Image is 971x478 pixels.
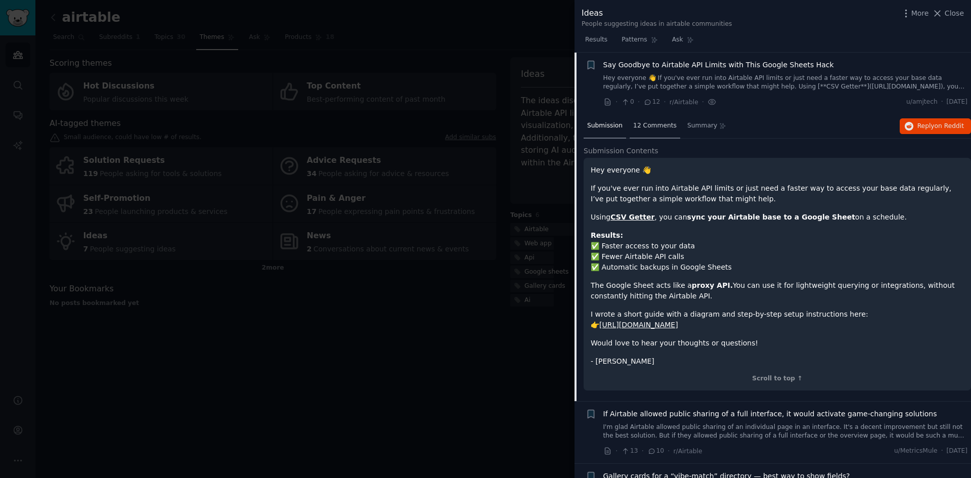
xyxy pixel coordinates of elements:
[687,121,717,131] span: Summary
[582,32,611,53] a: Results
[642,446,644,456] span: ·
[945,8,964,19] span: Close
[906,98,938,107] span: u/amjtech
[599,321,678,329] a: [URL][DOMAIN_NAME]
[591,356,964,367] p: - [PERSON_NAME]
[664,97,666,107] span: ·
[585,35,607,45] span: Results
[941,447,943,456] span: ·
[603,74,968,92] a: Hey everyone 👋 If you've ever run into Airtable API limits or just need a faster way to access yo...
[603,409,937,419] a: If Airtable allowed public sharing of a full interface, it would activate game-changing solutions
[615,446,617,456] span: ·
[591,230,964,273] p: ✅ Faster access to your data ✅ Fewer Airtable API calls ✅ Automatic backups in Google Sheets
[935,122,964,129] span: on Reddit
[692,281,733,289] strong: proxy API.
[621,447,638,456] span: 13
[591,280,964,301] p: The Google Sheet acts like a You can use it for lightweight querying or integrations, without con...
[669,32,697,53] a: Ask
[947,447,967,456] span: [DATE]
[610,213,654,221] a: CSV Getter
[647,447,664,456] span: 10
[668,446,670,456] span: ·
[917,122,964,131] span: Reply
[591,212,964,223] p: Using , you can on a schedule.
[591,231,623,239] strong: Results:
[670,99,698,106] span: r/Airtable
[633,121,677,131] span: 12 Comments
[615,97,617,107] span: ·
[900,118,971,135] button: Replyon Reddit
[674,448,702,455] span: r/Airtable
[638,97,640,107] span: ·
[622,35,647,45] span: Patterns
[672,35,683,45] span: Ask
[591,374,964,383] div: Scroll to top ↑
[901,8,929,19] button: More
[582,7,732,20] div: Ideas
[591,165,964,176] p: Hey everyone 👋
[603,423,968,441] a: I'm glad Airtable allowed public sharing of an individual page in an interface. It's a decent imp...
[618,32,661,53] a: Patterns
[582,20,732,29] div: People suggesting ideas in airtable communities
[587,121,623,131] span: Submission
[947,98,967,107] span: [DATE]
[932,8,964,19] button: Close
[941,98,943,107] span: ·
[591,183,964,204] p: If you've ever run into Airtable API limits or just need a faster way to access your base data re...
[702,97,704,107] span: ·
[584,146,658,156] span: Submission Contents
[894,447,938,456] span: u/MetricsMule
[603,60,834,70] a: Say Goodbye to Airtable API Limits with This Google Sheets Hack
[591,338,964,349] p: Would love to hear your thoughts or questions!
[687,213,855,221] strong: sync your Airtable base to a Google Sheet
[591,309,964,330] p: I wrote a short guide with a diagram and step-by-step setup instructions here: 👉
[643,98,660,107] span: 12
[911,8,929,19] span: More
[621,98,634,107] span: 0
